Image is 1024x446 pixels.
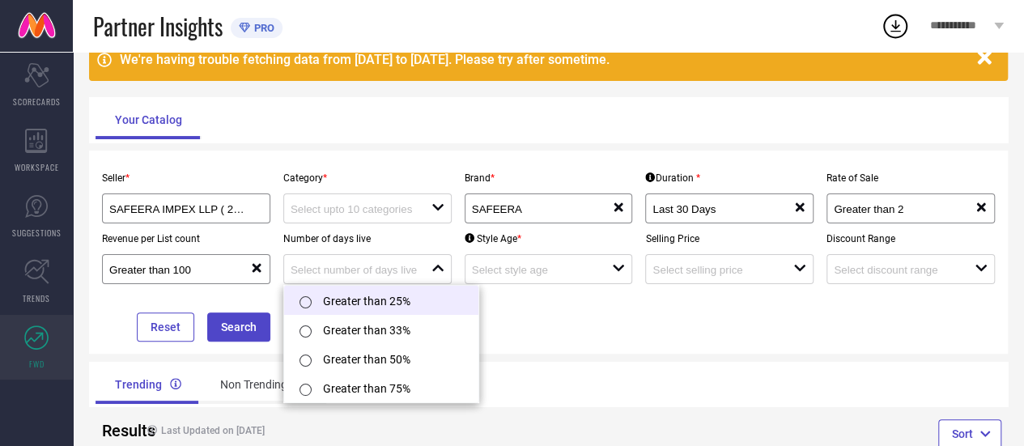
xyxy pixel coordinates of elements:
[109,203,248,215] input: Select seller
[201,365,326,404] div: Non Trending
[284,344,478,373] li: Greater than 50%
[834,201,975,216] div: Greater than 2
[472,201,613,216] div: SAFEERA
[291,264,417,276] input: Select number of days live
[283,233,452,244] p: Number of days live
[120,52,969,67] div: We're having trouble fetching data from [DATE] to [DATE]. Please try after sometime.
[834,203,960,215] input: Select rate of sale
[834,264,960,276] input: Select discount range
[284,315,478,344] li: Greater than 33%
[93,10,223,43] span: Partner Insights
[652,264,779,276] input: Select selling price
[645,233,814,244] p: Selling Price
[102,421,126,440] h2: Results
[472,264,598,276] input: Select style age
[645,172,699,184] div: Duration
[96,365,201,404] div: Trending
[15,161,59,173] span: WORKSPACE
[291,203,417,215] input: Select upto 10 categories
[102,172,270,184] p: Seller
[283,172,452,184] p: Category
[826,172,995,184] p: Rate of Sale
[652,201,793,216] div: Last 30 Days
[207,312,270,342] button: Search
[284,286,478,315] li: Greater than 25%
[139,425,499,436] h4: Last Updated on [DATE]
[109,201,263,216] div: SAFEERA IMPEX LLP ( 25819 )
[652,203,779,215] input: Select Duration
[465,172,633,184] p: Brand
[472,203,598,215] input: Select brands
[109,264,236,276] input: Select revenue per list count
[826,233,995,244] p: Discount Range
[137,312,194,342] button: Reset
[13,96,61,108] span: SCORECARDS
[250,22,274,34] span: PRO
[96,100,202,139] div: Your Catalog
[12,227,62,239] span: SUGGESTIONS
[465,233,521,244] div: Style Age
[881,11,910,40] div: Open download list
[29,358,45,370] span: FWD
[284,373,478,402] li: Greater than 75%
[109,261,250,277] div: Greater than 100
[102,233,270,244] p: Revenue per List count
[23,292,50,304] span: TRENDS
